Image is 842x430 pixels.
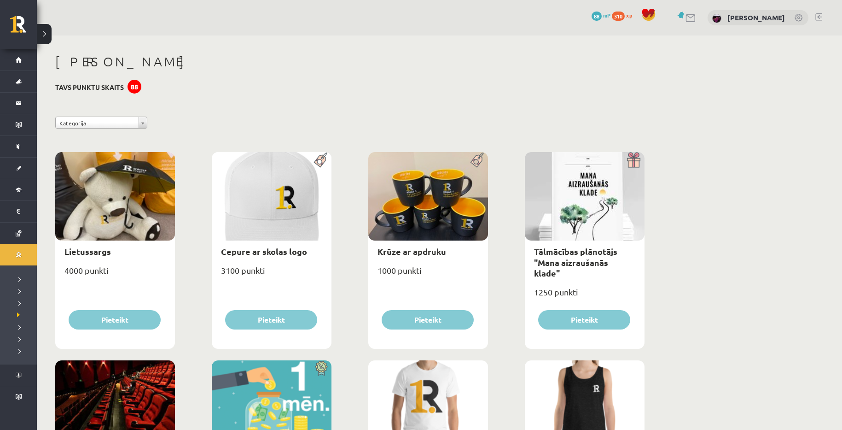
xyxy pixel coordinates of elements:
img: Atlaide [311,360,331,376]
a: Rīgas 1. Tālmācības vidusskola [10,16,37,39]
span: 88 [592,12,602,21]
a: Cepure ar skolas logo [221,246,307,257]
button: Pieteikt [538,310,630,330]
div: 1000 punkti [368,263,488,286]
div: 4000 punkti [55,263,175,286]
span: mP [603,12,610,19]
a: 310 xp [612,12,637,19]
a: Lietussargs [64,246,111,257]
img: Aivars Brālis [712,14,721,23]
span: Kategorija [59,117,135,129]
img: Dāvana ar pārsteigumu [624,152,645,168]
div: 88 [128,80,141,94]
button: Pieteikt [69,310,161,330]
img: Populāra prece [467,152,488,168]
a: 88 mP [592,12,610,19]
button: Pieteikt [382,310,474,330]
span: 310 [612,12,625,21]
span: xp [626,12,632,19]
button: Pieteikt [225,310,317,330]
img: Populāra prece [311,152,331,168]
a: Tālmācības plānotājs "Mana aizraušanās klade" [534,246,617,278]
h3: Tavs punktu skaits [55,83,124,91]
a: Kategorija [55,117,147,129]
div: 1250 punkti [525,284,645,307]
a: Krūze ar apdruku [377,246,446,257]
a: [PERSON_NAME] [727,13,785,22]
div: 3100 punkti [212,263,331,286]
h1: [PERSON_NAME] [55,54,645,70]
